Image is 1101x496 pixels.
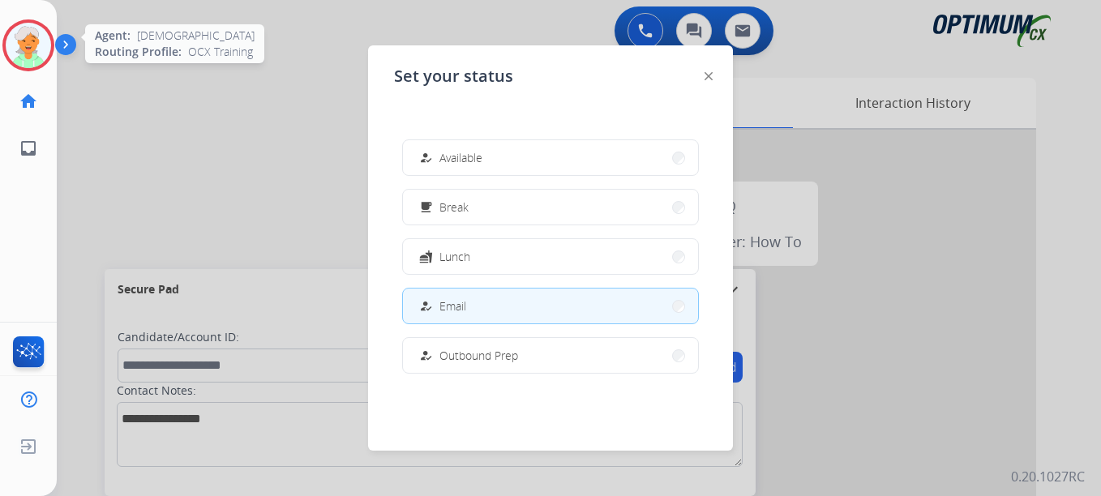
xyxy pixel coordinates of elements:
[439,248,470,265] span: Lunch
[403,140,698,175] button: Available
[419,348,433,362] mat-icon: how_to_reg
[19,92,38,111] mat-icon: home
[403,239,698,274] button: Lunch
[439,297,466,314] span: Email
[419,299,433,313] mat-icon: how_to_reg
[95,44,182,60] span: Routing Profile:
[19,139,38,158] mat-icon: inbox
[403,190,698,224] button: Break
[188,44,253,60] span: OCX Training
[1011,467,1085,486] p: 0.20.1027RC
[705,72,713,80] img: close-button
[439,347,518,364] span: Outbound Prep
[394,65,513,88] span: Set your status
[137,28,255,44] span: [DEMOGRAPHIC_DATA]
[419,250,433,263] mat-icon: fastfood
[439,149,482,166] span: Available
[95,28,131,44] span: Agent:
[403,338,698,373] button: Outbound Prep
[403,289,698,323] button: Email
[6,23,51,68] img: avatar
[439,199,469,216] span: Break
[419,200,433,214] mat-icon: free_breakfast
[419,151,433,165] mat-icon: how_to_reg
